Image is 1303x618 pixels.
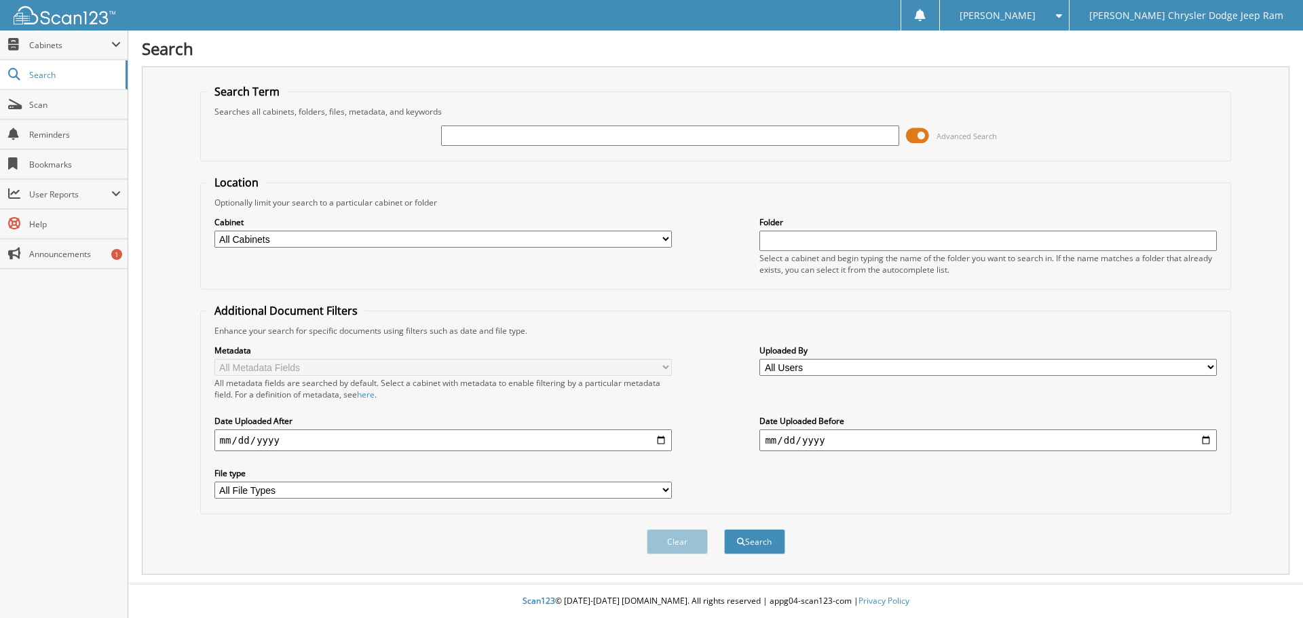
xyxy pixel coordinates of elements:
[208,303,364,318] legend: Additional Document Filters
[142,37,1289,60] h1: Search
[208,175,265,190] legend: Location
[523,595,555,606] span: Scan123
[214,415,672,427] label: Date Uploaded After
[29,69,119,81] span: Search
[29,218,121,230] span: Help
[759,415,1217,427] label: Date Uploaded Before
[111,249,122,260] div: 1
[128,585,1303,618] div: © [DATE]-[DATE] [DOMAIN_NAME]. All rights reserved | appg04-scan123-com |
[208,197,1224,208] div: Optionally limit your search to a particular cabinet or folder
[759,252,1217,275] div: Select a cabinet and begin typing the name of the folder you want to search in. If the name match...
[858,595,909,606] a: Privacy Policy
[1089,12,1283,20] span: [PERSON_NAME] Chrysler Dodge Jeep Ram
[647,529,708,554] button: Clear
[759,345,1217,356] label: Uploaded By
[208,106,1224,117] div: Searches all cabinets, folders, files, metadata, and keywords
[214,216,672,228] label: Cabinet
[937,131,997,141] span: Advanced Search
[759,429,1217,451] input: end
[29,99,121,111] span: Scan
[724,529,785,554] button: Search
[14,6,115,24] img: scan123-logo-white.svg
[214,345,672,356] label: Metadata
[29,248,121,260] span: Announcements
[960,12,1036,20] span: [PERSON_NAME]
[29,189,111,200] span: User Reports
[29,39,111,51] span: Cabinets
[208,325,1224,336] div: Enhance your search for specific documents using filters such as date and file type.
[29,129,121,140] span: Reminders
[357,389,375,400] a: here
[214,429,672,451] input: start
[214,377,672,400] div: All metadata fields are searched by default. Select a cabinet with metadata to enable filtering b...
[29,159,121,170] span: Bookmarks
[759,216,1217,228] label: Folder
[214,467,672,479] label: File type
[208,84,286,99] legend: Search Term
